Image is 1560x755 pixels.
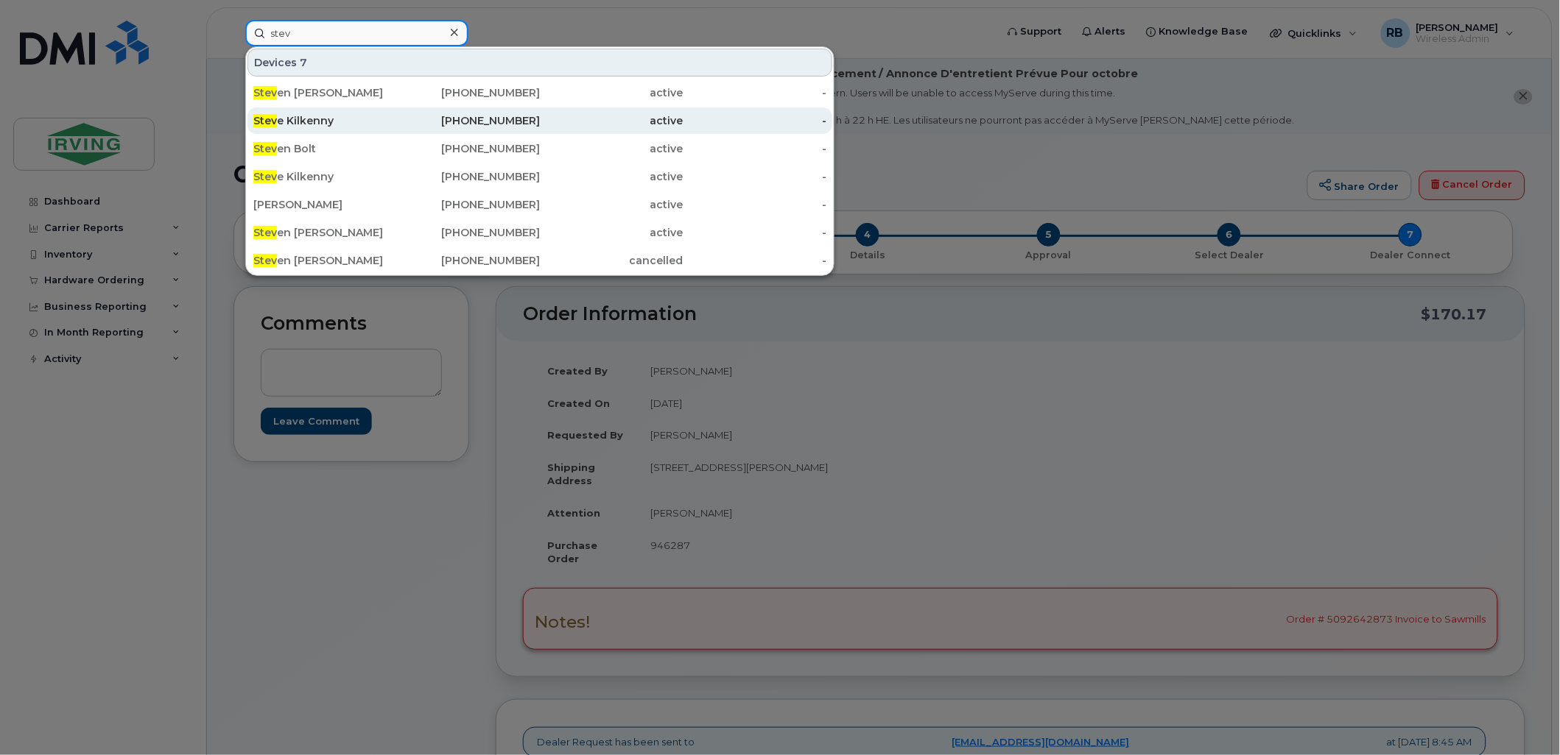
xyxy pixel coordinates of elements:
[247,49,832,77] div: Devices
[253,253,397,268] div: en [PERSON_NAME]
[247,219,832,246] a: Steven [PERSON_NAME][PHONE_NUMBER]active-
[397,141,541,156] div: [PHONE_NUMBER]
[253,141,397,156] div: en Bolt
[253,197,397,212] div: [PERSON_NAME]
[247,107,832,134] a: Steve Kilkenny[PHONE_NUMBER]active-
[684,141,827,156] div: -
[253,113,397,128] div: e Kilkenny
[397,225,541,240] div: [PHONE_NUMBER]
[684,197,827,212] div: -
[253,169,397,184] div: e Kilkenny
[540,197,684,212] div: active
[684,169,827,184] div: -
[253,85,397,100] div: en [PERSON_NAME]
[540,225,684,240] div: active
[397,169,541,184] div: [PHONE_NUMBER]
[684,225,827,240] div: -
[684,253,827,268] div: -
[247,191,832,218] a: [PERSON_NAME][PHONE_NUMBER]active-
[247,135,832,162] a: Steven Bolt[PHONE_NUMBER]active-
[397,197,541,212] div: [PHONE_NUMBER]
[540,113,684,128] div: active
[540,141,684,156] div: active
[684,113,827,128] div: -
[300,55,307,70] span: 7
[247,163,832,190] a: Steve Kilkenny[PHONE_NUMBER]active-
[397,113,541,128] div: [PHONE_NUMBER]
[397,85,541,100] div: [PHONE_NUMBER]
[253,86,277,99] span: Stev
[253,225,397,240] div: en [PERSON_NAME]
[253,114,277,127] span: Stev
[540,253,684,268] div: cancelled
[253,226,277,239] span: Stev
[253,254,277,267] span: Stev
[540,85,684,100] div: active
[253,142,277,155] span: Stev
[247,247,832,274] a: Steven [PERSON_NAME][PHONE_NUMBER]cancelled-
[684,85,827,100] div: -
[540,169,684,184] div: active
[397,253,541,268] div: [PHONE_NUMBER]
[247,79,832,106] a: Steven [PERSON_NAME][PHONE_NUMBER]active-
[253,170,277,183] span: Stev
